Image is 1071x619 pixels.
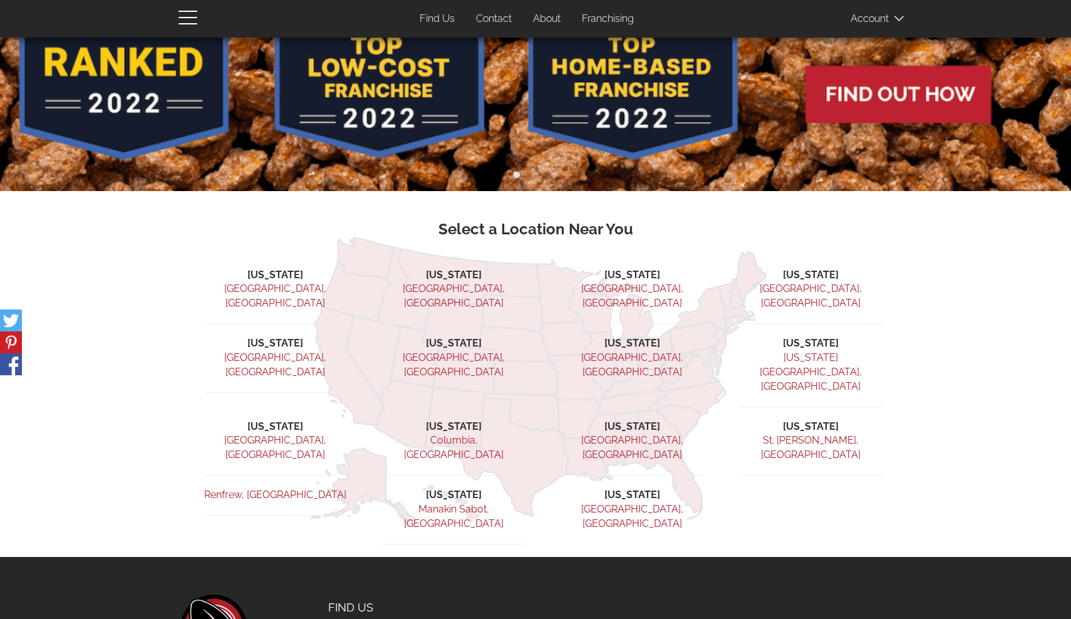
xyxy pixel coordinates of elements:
[738,336,883,351] li: [US_STATE]
[581,503,683,529] a: [GEOGRAPHIC_DATA], [GEOGRAPHIC_DATA]
[760,351,862,392] a: [US_STATE][GEOGRAPHIC_DATA], [GEOGRAPHIC_DATA]
[381,336,526,351] li: [US_STATE]
[560,268,705,283] li: [US_STATE]
[581,283,683,309] a: [GEOGRAPHIC_DATA], [GEOGRAPHIC_DATA]
[738,268,883,283] li: [US_STATE]
[203,268,348,283] li: [US_STATE]
[381,488,526,502] li: [US_STATE]
[548,169,561,182] button: 3 of 3
[403,351,505,378] a: [GEOGRAPHIC_DATA], [GEOGRAPHIC_DATA]
[581,351,683,378] a: [GEOGRAPHIC_DATA], [GEOGRAPHIC_DATA]
[203,420,348,434] li: [US_STATE]
[560,420,705,434] li: [US_STATE]
[738,420,883,434] li: [US_STATE]
[203,336,348,351] li: [US_STATE]
[467,7,521,31] a: Contact
[224,351,326,378] a: [GEOGRAPHIC_DATA], [GEOGRAPHIC_DATA]
[404,503,504,529] a: Manakin Sabot, [GEOGRAPHIC_DATA]
[224,434,326,460] a: [GEOGRAPHIC_DATA], [GEOGRAPHIC_DATA]
[381,268,526,283] li: [US_STATE]
[760,283,862,309] a: [GEOGRAPHIC_DATA], [GEOGRAPHIC_DATA]
[524,7,570,31] a: About
[404,434,504,460] a: Columbia, [GEOGRAPHIC_DATA]
[572,7,643,31] a: Franchising
[510,169,523,182] button: 1 of 3
[560,488,705,502] li: [US_STATE]
[410,7,464,31] a: Find Us
[403,283,505,309] a: [GEOGRAPHIC_DATA], [GEOGRAPHIC_DATA]
[204,489,346,501] a: Renfrew, [GEOGRAPHIC_DATA]
[529,169,542,182] button: 2 of 3
[560,336,705,351] li: [US_STATE]
[224,283,326,309] a: [GEOGRAPHIC_DATA], [GEOGRAPHIC_DATA]
[188,221,883,237] h3: Select a Location Near You
[381,420,526,434] li: [US_STATE]
[761,434,861,460] a: St. [PERSON_NAME], [GEOGRAPHIC_DATA]
[581,434,683,460] a: [GEOGRAPHIC_DATA], [GEOGRAPHIC_DATA]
